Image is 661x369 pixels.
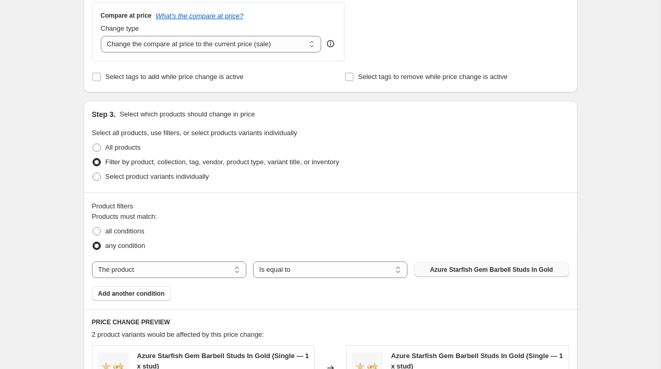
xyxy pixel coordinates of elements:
[120,109,255,120] p: Select which products should change in price
[156,12,244,20] button: What's the compare at price?
[105,242,146,249] span: any condition
[105,73,244,81] span: Select tags to add while price change is active
[430,266,553,274] span: Azure Starfish Gem Barbell Studs In Gold
[325,38,336,49] div: help
[105,143,141,151] span: All products
[92,331,264,338] span: 2 product variants would be affected by this price change:
[105,173,209,180] span: Select product variants individually
[98,289,165,298] span: Add another condition
[92,109,116,120] h2: Step 3.
[92,286,171,301] button: Add another condition
[105,227,144,235] span: all conditions
[92,129,297,137] span: Select all products, use filters, or select products variants individually
[92,201,569,212] div: Product filters
[414,262,569,277] button: Azure Starfish Gem Barbell Studs In Gold
[92,213,157,220] span: Products must match:
[358,73,508,81] span: Select tags to remove while price change is active
[101,11,152,20] h3: Compare at price
[101,24,139,32] span: Change type
[105,158,339,166] span: Filter by product, collection, tag, vendor, product type, variant title, or inventory
[92,318,569,326] h6: PRICE CHANGE PREVIEW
